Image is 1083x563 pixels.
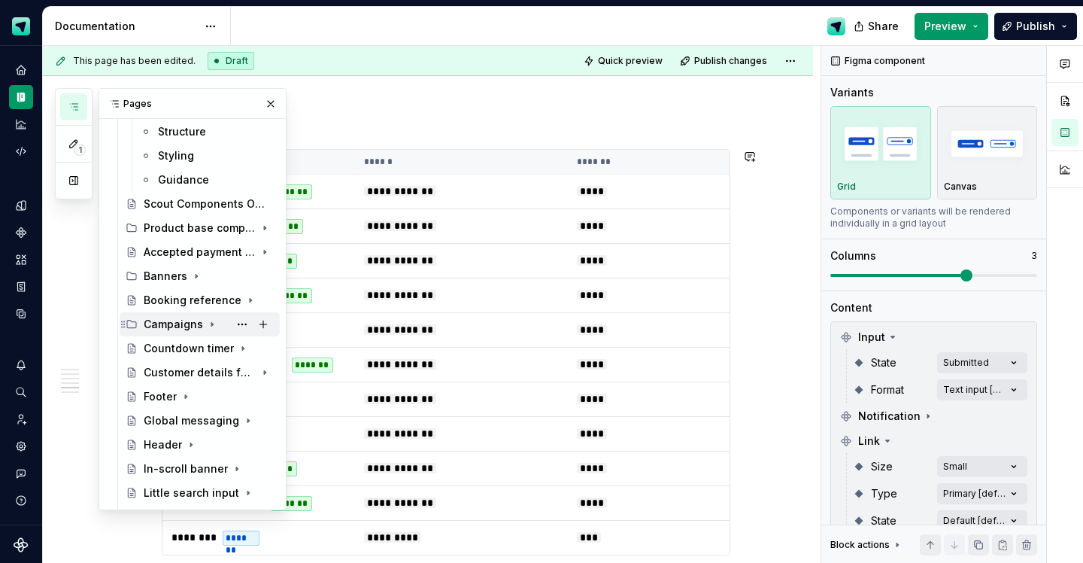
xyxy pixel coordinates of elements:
span: Input [858,330,885,345]
a: Little search input [120,481,280,505]
div: Accepted payment types [144,245,256,260]
div: Block actions [830,534,903,555]
a: Customer details form [120,361,280,385]
a: Header [120,433,280,457]
button: Text input [default] [937,379,1027,400]
span: Format [871,382,904,397]
div: Link [834,429,1033,453]
div: Columns [830,248,876,263]
span: Publish [1016,19,1055,34]
a: Footer [120,385,280,409]
p: Grid [837,181,856,193]
img: placeholder [837,116,924,171]
div: Product base components [144,221,256,236]
a: Design tokens [9,193,33,218]
div: Banners [144,269,187,284]
span: 1 [74,144,86,156]
button: Small [937,456,1027,477]
div: Block actions [830,539,890,551]
a: Accepted payment types [120,240,280,264]
div: Campaigns [120,312,280,336]
a: Scout Components Overview [120,192,280,216]
div: Customer details form [144,365,256,380]
button: Publish [994,13,1077,40]
a: Code automation [9,139,33,163]
div: Campaigns [144,317,203,332]
div: Contact support [9,461,33,485]
a: Styling [134,144,280,168]
a: Components [9,221,33,245]
span: State [871,513,896,528]
div: Pages [99,89,286,119]
a: Structure [134,120,280,144]
div: Product base components [120,216,280,240]
button: Default [default] [937,510,1027,531]
a: Assets [9,248,33,272]
div: Input [834,325,1033,349]
img: e611c74b-76fc-4ef0-bafa-dc494cd4cb8a.png [12,17,30,35]
h2: Properties [162,113,730,137]
button: Preview [915,13,988,40]
span: Publish changes [694,55,767,67]
div: Header [144,437,182,452]
div: Structure [158,124,206,139]
div: Submitted [943,357,989,369]
span: Share [868,19,899,34]
img: Design Ops [827,17,845,35]
button: Search ⌘K [9,380,33,404]
div: Scout Components Overview [144,196,268,212]
div: Components or variants will be rendered individually in a grid layout [830,205,1037,230]
p: 3 [1031,250,1037,262]
div: Notification [834,404,1033,428]
div: Small [943,461,967,473]
a: Home [9,58,33,82]
button: Publish changes [675,50,774,72]
button: Share [846,13,909,40]
a: Invite team [9,407,33,431]
button: placeholderCanvas [937,106,1038,199]
div: Little search input [144,485,239,501]
div: Settings [9,434,33,458]
span: Link [858,434,880,449]
span: State [871,355,896,370]
span: Type [871,486,897,501]
button: Quick preview [579,50,669,72]
div: Default [default] [943,515,1006,527]
div: Countdown timer [144,341,234,356]
div: Booking reference [144,293,241,308]
a: Countdown timer [120,336,280,361]
a: Guidance [134,168,280,192]
span: Draft [226,55,248,67]
button: placeholderGrid [830,106,931,199]
a: Documentation [9,85,33,109]
button: Primary [default] [937,483,1027,504]
a: Global messaging [120,409,280,433]
div: Guidance [158,172,209,187]
span: Quick preview [598,55,663,67]
a: Storybook stories [9,275,33,299]
div: Banners [120,264,280,288]
div: Styling [158,148,194,163]
div: Data sources [9,302,33,326]
span: This page has been edited. [73,55,196,67]
a: Booking reference [120,288,280,312]
a: Mini trip summary [120,505,280,529]
a: Supernova Logo [14,537,29,552]
a: In-scroll banner [120,457,280,481]
a: Analytics [9,112,33,136]
span: Notification [858,409,921,424]
span: Preview [924,19,966,34]
div: In-scroll banner [144,461,228,476]
div: Footer [144,389,177,404]
div: Primary [default] [943,488,1006,500]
